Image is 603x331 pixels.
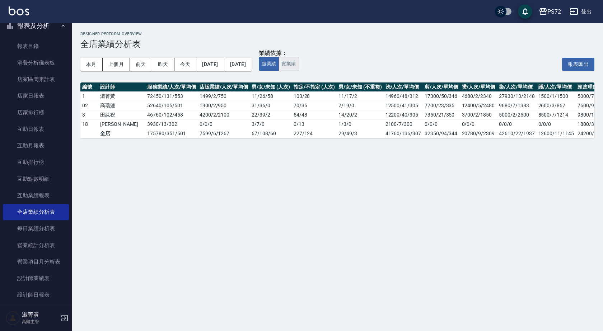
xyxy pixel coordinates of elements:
[537,129,576,138] td: 12600/11/1145
[145,91,197,101] td: 72450 / 131 / 553
[145,110,197,119] td: 46760 / 102 / 458
[3,104,69,121] a: 店家排行榜
[224,58,252,71] button: [DATE]
[497,101,536,110] td: 9680/7/1383
[3,187,69,204] a: 互助業績報表
[3,137,69,154] a: 互助月報表
[9,6,29,15] img: Logo
[3,55,69,71] a: 消費分析儀表板
[3,287,69,303] a: 設計師日報表
[80,91,98,101] td: 1
[497,91,536,101] td: 27930/13/2148
[537,110,576,119] td: 8500/7/1214
[80,39,594,49] h3: 全店業績分析表
[518,4,532,19] button: save
[98,129,145,138] td: 全店
[562,58,594,71] button: 報表匯出
[292,91,337,101] td: 103 / 28
[152,58,174,71] button: 昨天
[259,57,279,71] button: 虛業績
[537,91,576,101] td: 1500/1/1500
[423,110,460,119] td: 7350/21/350
[80,58,103,71] button: 本月
[497,119,536,129] td: 0/0/0
[460,82,497,92] th: 燙/人次/單均價
[279,57,299,71] button: 實業績
[536,4,564,19] button: PS72
[460,101,497,110] td: 12400/5/2480
[384,82,423,92] th: 洗/人次/單均價
[250,129,291,138] td: 67 / 108 / 60
[460,91,497,101] td: 4680/2/2340
[547,7,561,16] div: PS72
[292,82,337,92] th: 指定/不指定 (人次)
[103,58,130,71] button: 上個月
[80,101,98,110] td: 02
[3,38,69,55] a: 報表目錄
[98,82,145,92] th: 設計師
[250,91,291,101] td: 11 / 26 / 58
[384,101,423,110] td: 12500/41/305
[3,16,69,35] button: 報表及分析
[337,110,383,119] td: 14 / 20 / 2
[3,220,69,237] a: 每日業績分析表
[292,129,337,138] td: 227 / 124
[6,311,20,325] img: Person
[22,318,59,325] p: 高階主管
[250,101,291,110] td: 31 / 36 / 0
[80,32,594,36] h2: Designer Perform Overview
[497,129,536,138] td: 42610/22/1937
[145,119,197,129] td: 3930 / 13 / 302
[3,254,69,270] a: 營業項目月分析表
[3,204,69,220] a: 全店業績分析表
[384,129,423,138] td: 41760/136/307
[22,311,59,318] h5: 淑菁黃
[3,71,69,88] a: 店家區間累計表
[337,82,383,92] th: 男/女/未知 (不重複)
[537,119,576,129] td: 0/0/0
[145,101,197,110] td: 52640 / 105 / 501
[250,82,291,92] th: 男/女/未知 (人次)
[98,110,145,119] td: 田紘祝
[567,5,594,18] button: 登出
[423,82,460,92] th: 剪/人次/單均價
[337,91,383,101] td: 11 / 17 / 2
[198,91,250,101] td: 1499 / 2 / 750
[423,129,460,138] td: 32350/94/344
[98,101,145,110] td: 高瑞蓮
[3,270,69,287] a: 設計師業績表
[98,119,145,129] td: [PERSON_NAME]
[497,110,536,119] td: 5000/2/2500
[537,82,576,92] th: 護/人次/單均價
[259,49,299,57] div: 業績依據：
[198,82,250,92] th: 店販業績/人次/單均價
[460,129,497,138] td: 20780/9/2309
[3,303,69,320] a: 設計師業績分析表
[145,82,197,92] th: 服務業績/人次/單均價
[460,119,497,129] td: 0/0/0
[337,101,383,110] td: 7 / 19 / 0
[292,101,337,110] td: 70 / 35
[196,58,224,71] button: [DATE]
[80,110,98,119] td: 3
[292,119,337,129] td: 0 / 13
[384,110,423,119] td: 12200/40/305
[198,119,250,129] td: 0 / 0 / 0
[423,91,460,101] td: 17300/50/346
[198,101,250,110] td: 1900 / 2 / 950
[384,91,423,101] td: 14960/48/312
[80,119,98,129] td: 18
[250,110,291,119] td: 22 / 39 / 2
[3,121,69,137] a: 互助日報表
[384,119,423,129] td: 2100/7/300
[460,110,497,119] td: 3700/2/1850
[537,101,576,110] td: 2600/3/867
[423,101,460,110] td: 7700/23/335
[292,110,337,119] td: 54 / 48
[497,82,536,92] th: 染/人次/單均價
[3,237,69,254] a: 營業統計分析表
[3,88,69,104] a: 店家日報表
[130,58,152,71] button: 前天
[98,91,145,101] td: 淑菁黃
[80,82,98,92] th: 編號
